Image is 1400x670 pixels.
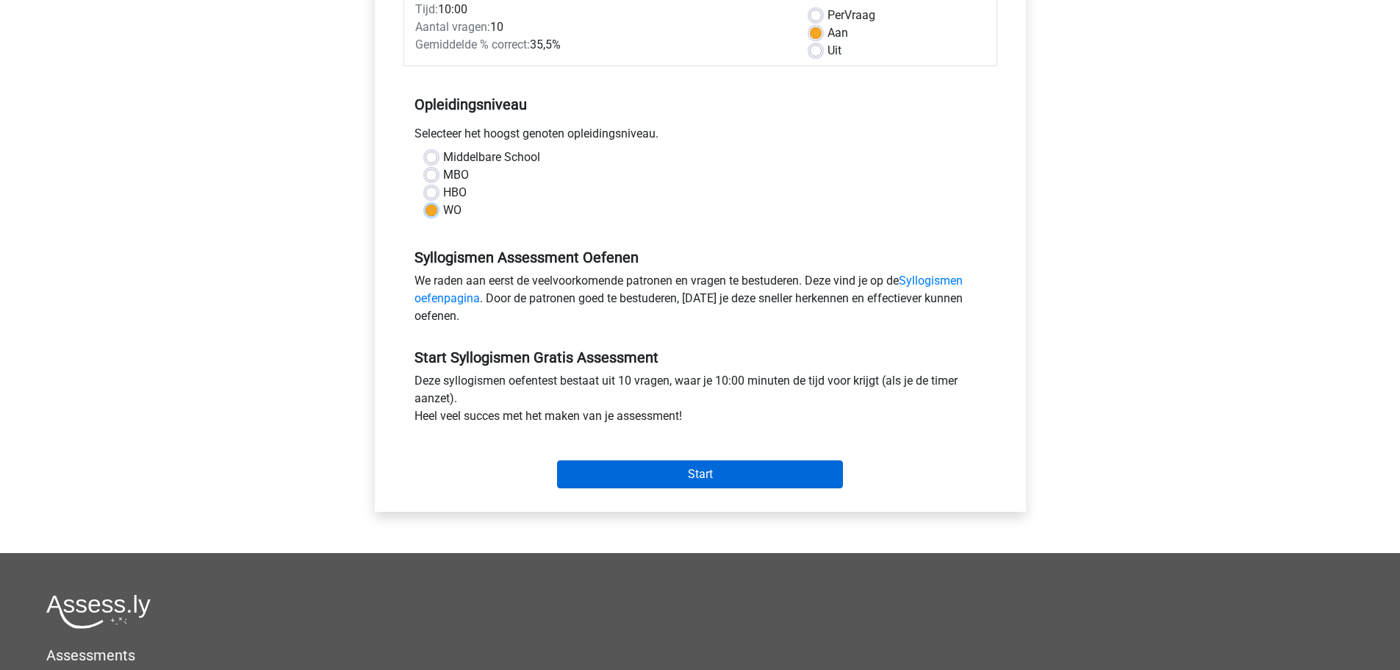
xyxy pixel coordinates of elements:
[443,166,469,184] label: MBO
[828,7,875,24] label: Vraag
[404,1,799,18] div: 10:00
[46,646,1354,664] h5: Assessments
[557,460,843,488] input: Start
[415,38,530,51] span: Gemiddelde % correct:
[828,8,844,22] span: Per
[404,36,799,54] div: 35,5%
[443,184,467,202] label: HBO
[403,372,997,431] div: Deze syllogismen oefentest bestaat uit 10 vragen, waar je 10:00 minuten de tijd voor krijgt (als ...
[404,18,799,36] div: 10
[828,42,841,60] label: Uit
[414,249,986,266] h5: Syllogismen Assessment Oefenen
[403,272,997,331] div: We raden aan eerst de veelvoorkomende patronen en vragen te bestuderen. Deze vind je op de . Door...
[414,349,986,366] h5: Start Syllogismen Gratis Assessment
[415,20,490,34] span: Aantal vragen:
[443,149,540,166] label: Middelbare School
[414,90,986,119] h5: Opleidingsniveau
[415,2,438,16] span: Tijd:
[828,24,848,42] label: Aan
[403,125,997,149] div: Selecteer het hoogst genoten opleidingsniveau.
[46,594,151,629] img: Assessly logo
[443,202,462,219] label: WO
